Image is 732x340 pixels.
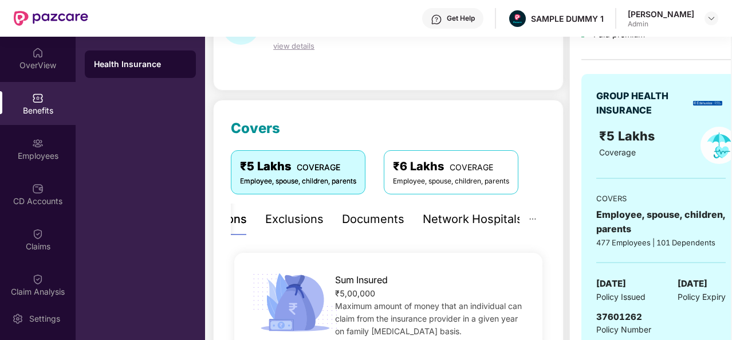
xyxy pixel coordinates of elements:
[32,273,44,285] img: svg+xml;base64,PHN2ZyBpZD0iQ2xhaW0iIHhtbG5zPSJodHRwOi8vd3d3LnczLm9yZy8yMDAwL3N2ZyIgd2lkdGg9IjIwIi...
[678,277,707,291] span: [DATE]
[297,162,340,172] span: COVERAGE
[596,277,626,291] span: [DATE]
[342,210,404,228] div: Documents
[599,147,636,157] span: Coverage
[596,208,726,236] div: Employee, spouse, children, parents
[596,325,651,334] span: Policy Number
[596,291,646,303] span: Policy Issued
[26,313,64,325] div: Settings
[32,183,44,194] img: svg+xml;base64,PHN2ZyBpZD0iQ0RfQWNjb3VudHMiIGRhdGEtbmFtZT0iQ0QgQWNjb3VudHMiIHhtbG5zPSJodHRwOi8vd3...
[335,273,388,287] span: Sum Insured
[240,158,356,175] div: ₹5 Lakhs
[596,193,726,204] div: COVERS
[335,287,528,300] div: ₹5,00,000
[596,311,642,322] span: 37601262
[265,210,324,228] div: Exclusions
[335,301,522,336] span: Maximum amount of money that an individual can claim from the insurance provider in a given year ...
[450,162,493,172] span: COVERAGE
[273,28,348,38] span: Shared C.D balance
[509,10,526,27] img: Pazcare_Alternative_logo-01-01.png
[628,9,694,19] div: [PERSON_NAME]
[240,176,356,187] div: Employee, spouse, children, parents
[531,13,604,24] div: SAMPLE DUMMY 1
[12,313,23,325] img: svg+xml;base64,PHN2ZyBpZD0iU2V0dGluZy0yMHgyMCIgeG1sbnM9Imh0dHA6Ly93d3cudzMub3JnLzIwMDAvc3ZnIiB3aW...
[249,270,341,335] img: icon
[32,92,44,104] img: svg+xml;base64,PHN2ZyBpZD0iQmVuZWZpdHMiIHhtbG5zPSJodHRwOi8vd3d3LnczLm9yZy8yMDAwL3N2ZyIgd2lkdGg9Ij...
[393,158,509,175] div: ₹6 Lakhs
[273,41,314,50] span: view details
[693,101,722,105] img: insurerLogo
[32,138,44,149] img: svg+xml;base64,PHN2ZyBpZD0iRW1wbG95ZWVzIiB4bWxucz0iaHR0cDovL3d3dy53My5vcmcvMjAwMC9zdmciIHdpZHRoPS...
[628,19,694,29] div: Admin
[94,58,187,70] div: Health Insurance
[32,47,44,58] img: svg+xml;base64,PHN2ZyBpZD0iSG9tZSIgeG1sbnM9Imh0dHA6Ly93d3cudzMub3JnLzIwMDAvc3ZnIiB3aWR0aD0iMjAiIG...
[596,89,689,118] div: GROUP HEALTH INSURANCE
[431,14,442,25] img: svg+xml;base64,PHN2ZyBpZD0iSGVscC0zMngzMiIgeG1sbnM9Imh0dHA6Ly93d3cudzMub3JnLzIwMDAvc3ZnIiB3aWR0aD...
[599,128,658,143] span: ₹5 Lakhs
[14,11,88,26] img: New Pazcare Logo
[707,14,716,23] img: svg+xml;base64,PHN2ZyBpZD0iRHJvcGRvd24tMzJ4MzIiIHhtbG5zPSJodHRwOi8vd3d3LnczLm9yZy8yMDAwL3N2ZyIgd2...
[231,120,280,136] span: Covers
[529,215,537,223] span: ellipsis
[32,228,44,240] img: svg+xml;base64,PHN2ZyBpZD0iQ2xhaW0iIHhtbG5zPSJodHRwOi8vd3d3LnczLm9yZy8yMDAwL3N2ZyIgd2lkdGg9IjIwIi...
[393,176,509,187] div: Employee, spouse, children, parents
[678,291,726,303] span: Policy Expiry
[423,210,523,228] div: Network Hospitals
[520,204,546,235] button: ellipsis
[596,237,726,248] div: 477 Employees | 101 Dependents
[447,14,475,23] div: Get Help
